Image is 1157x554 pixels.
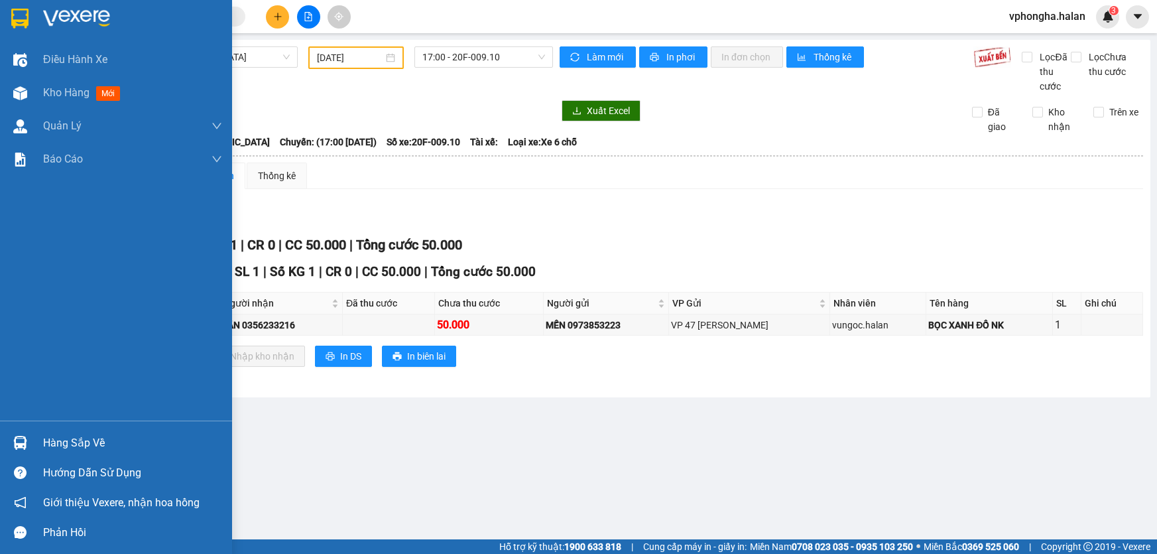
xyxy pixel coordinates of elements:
button: downloadXuất Excel [562,100,640,121]
span: Chuyến: (17:00 [DATE]) [280,135,377,149]
img: icon-new-feature [1102,11,1114,23]
sup: 3 [1109,6,1119,15]
strong: 0708 023 035 - 0935 103 250 [792,541,913,552]
span: printer [393,352,402,362]
img: warehouse-icon [13,436,27,450]
span: notification [14,496,27,509]
span: aim [334,12,343,21]
button: aim [328,5,351,29]
span: | [424,264,428,279]
span: message [14,526,27,539]
td: VP 47 Trần Khát Chân [669,314,830,336]
img: warehouse-icon [13,119,27,133]
span: Báo cáo [43,151,83,167]
span: CR 0 [247,237,275,253]
div: 1 [1055,316,1079,333]
th: Tên hàng [926,293,1053,314]
span: Người nhận [223,296,329,311]
span: Lọc Chưa thu cước [1083,50,1144,79]
span: CC 50.000 [285,237,346,253]
span: Quản Lý [43,117,82,134]
span: | [278,237,282,253]
span: printer [326,352,335,362]
div: VÂN 0356233216 [222,318,340,332]
button: printerIn phơi [639,46,707,68]
div: MẾN 0973853223 [546,318,666,332]
span: Số KG 1 [270,264,316,279]
th: Chưa thu cước [435,293,544,314]
button: printerIn DS [315,346,372,367]
div: Thống kê [258,169,296,183]
span: plus [273,12,282,21]
button: downloadNhập kho nhận [205,346,305,367]
span: | [319,264,322,279]
span: bar-chart [797,52,808,63]
span: | [1029,539,1031,554]
span: down [212,121,222,131]
button: caret-down [1126,5,1149,29]
strong: 0369 525 060 [962,541,1019,552]
span: Tổng cước 50.000 [356,237,462,253]
span: Đã giao [983,105,1022,134]
span: Số xe: 20F-009.10 [387,135,460,149]
img: warehouse-icon [13,53,27,67]
span: vphongha.halan [999,8,1096,25]
img: 9k= [973,46,1011,68]
button: syncLàm mới [560,46,636,68]
div: Phản hồi [43,523,222,543]
div: Hàng sắp về [43,433,222,453]
th: Ghi chú [1081,293,1143,314]
div: 50.000 [437,316,541,333]
div: VP 47 [PERSON_NAME] [671,318,827,332]
span: printer [650,52,661,63]
button: bar-chartThống kê [786,46,864,68]
img: warehouse-icon [13,86,27,100]
span: Giới thiệu Vexere, nhận hoa hồng [43,494,200,511]
span: Loại xe: Xe 6 chỗ [508,135,577,149]
button: printerIn biên lai [382,346,456,367]
span: CC 50.000 [362,264,421,279]
span: | [263,264,267,279]
span: 3 [1111,6,1116,15]
span: SL 1 [235,264,260,279]
input: 12/09/2025 [317,50,383,65]
span: | [355,264,359,279]
span: mới [96,86,120,101]
span: Thống kê [814,50,853,64]
span: Trên xe [1104,105,1144,119]
span: download [572,106,581,117]
span: Điều hành xe [43,51,107,68]
div: vungoc.halan [832,318,924,332]
span: question-circle [14,466,27,479]
span: In phơi [666,50,697,64]
span: sync [570,52,581,63]
span: Hỗ trợ kỹ thuật: [499,539,621,554]
span: 17:00 - 20F-009.10 [422,47,545,67]
strong: 1900 633 818 [564,541,621,552]
span: Tài xế: [470,135,498,149]
span: CR 0 [326,264,352,279]
th: Nhân viên [830,293,926,314]
div: BỌC XANH ĐỒ NK [928,318,1050,332]
span: copyright [1083,542,1093,551]
img: logo-vxr [11,9,29,29]
span: caret-down [1132,11,1144,23]
span: Kho hàng [43,86,90,99]
span: Người gửi [547,296,655,311]
span: Làm mới [587,50,625,64]
span: Cung cấp máy in - giấy in: [643,539,747,554]
th: Đã thu cước [343,293,435,314]
span: Miền Nam [750,539,913,554]
span: In biên lai [407,349,446,364]
span: Kho nhận [1043,105,1083,134]
span: | [349,237,353,253]
div: Hướng dẫn sử dụng [43,463,222,483]
span: VP Gửi [672,296,816,311]
span: Tổng cước 50.000 [431,264,536,279]
span: In DS [340,349,361,364]
img: solution-icon [13,153,27,167]
span: Miền Bắc [924,539,1019,554]
th: SL [1053,293,1081,314]
span: file-add [304,12,313,21]
button: file-add [297,5,320,29]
